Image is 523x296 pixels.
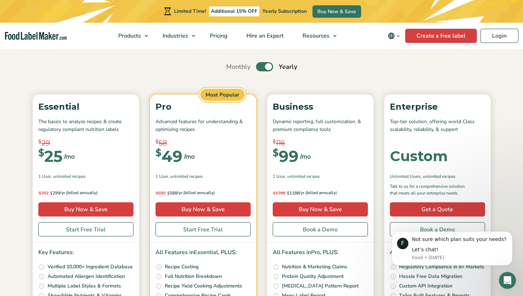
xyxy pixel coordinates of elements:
[421,173,456,180] span: , Unlimited Recipes
[64,152,75,161] span: /mo
[184,152,195,161] span: /mo
[38,138,42,146] span: $
[276,138,285,148] span: 116
[390,222,485,236] a: Book a Demo
[38,173,51,180] span: 1 User
[156,100,251,114] p: Pro
[273,248,368,257] p: All Features in , PLUS:
[499,272,516,289] iframe: Intercom live chat
[273,173,285,180] span: 1 User
[60,190,98,197] span: /yr (billed annually)
[273,222,368,236] a: Book a Demo
[48,263,133,271] p: Verified 10,000+ Ingredient Database
[50,190,53,196] span: $
[38,118,134,134] p: The basics to analyze recipes & create regulatory compliant nutrition labels
[262,8,307,15] span: Yearly Subscription
[208,32,228,40] span: Pricing
[156,222,251,236] a: Start Free Trial
[201,23,235,49] a: Pricing
[287,190,289,196] span: $
[38,248,134,257] p: Key Features:
[156,148,162,158] span: $
[51,173,86,180] span: , Unlimited Recipes
[282,282,359,290] p: [MEDICAL_DATA] Pattern Report
[38,190,49,196] del: 352
[38,222,134,236] a: Start Free Trial
[156,118,251,134] p: Advanced features for understanding & optimizing recipes
[156,190,166,196] del: 692
[156,173,168,180] span: 1 User
[273,190,299,197] span: 1188
[42,138,50,148] span: 29
[273,100,368,114] p: Business
[156,138,159,146] span: $
[405,29,477,43] a: Create a free label
[480,29,518,43] a: Login
[153,23,199,49] a: Industries
[282,273,344,280] p: Protein Quality Adjustment
[156,190,158,196] span: $
[300,32,330,40] span: Resources
[38,100,134,114] p: Essential
[165,273,222,280] p: Full Nutrition Breakdown
[168,173,203,180] span: , Unlimited Recipes
[38,148,44,158] span: $
[273,118,368,134] p: Dynamic reporting, full customization, & premium compliance tools
[109,23,152,49] a: Products
[116,32,142,40] span: Products
[48,282,121,290] p: Multiple Label Styles & Formats
[244,32,284,40] span: Hire an Expert
[156,190,177,197] span: 588
[209,6,259,16] span: Additional 15% OFF
[390,118,485,134] p: Top-tier solution, offering world Class scalability, reliability, & support
[38,190,60,197] span: 299
[311,248,320,256] span: Pro
[38,190,41,196] span: $
[167,190,170,196] span: $
[312,5,361,18] a: Buy Now & Save
[399,273,462,280] p: Hassle Free Data Migration
[48,273,125,280] p: Automated Allergen Identification
[399,282,452,290] p: Custom API Integration
[5,32,67,40] a: Food Label Maker homepage
[38,202,134,216] a: Buy Now & Save
[390,202,485,216] a: Get a Quote
[390,183,472,197] p: Talk to us for a comprehensive solution that meets all your enterprise needs
[390,149,448,163] div: Custom
[381,225,523,270] iframe: Intercom notifications message
[390,100,485,114] p: Enterprise
[383,29,405,43] button: Change language
[273,190,276,196] span: $
[299,190,337,197] span: /yr (billed annually)
[273,190,285,196] del: 1398
[237,23,292,49] a: Hire an Expert
[273,138,276,146] span: $
[38,148,62,164] div: 25
[390,173,421,180] span: Unlimited Users
[293,23,340,49] a: Resources
[300,152,311,161] span: /mo
[177,190,215,197] span: /yr (billed annually)
[194,248,218,256] span: Essential
[165,282,242,290] p: Recipe Yield Cooking Adjustments
[285,173,320,180] span: , Unlimited Recipes
[273,148,279,158] span: $
[156,202,251,216] a: Buy Now & Save
[159,138,167,148] span: 58
[279,62,297,72] span: Yearly
[273,148,299,164] div: 99
[165,263,198,271] p: Recipe Costing
[156,148,182,164] div: 49
[160,32,189,40] span: Industries
[273,202,368,216] a: Buy Now & Save
[174,8,206,15] span: Limited Time!
[156,248,251,257] p: All Features in , PLUS:
[226,62,250,72] span: Monthly
[256,62,273,71] label: Toggle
